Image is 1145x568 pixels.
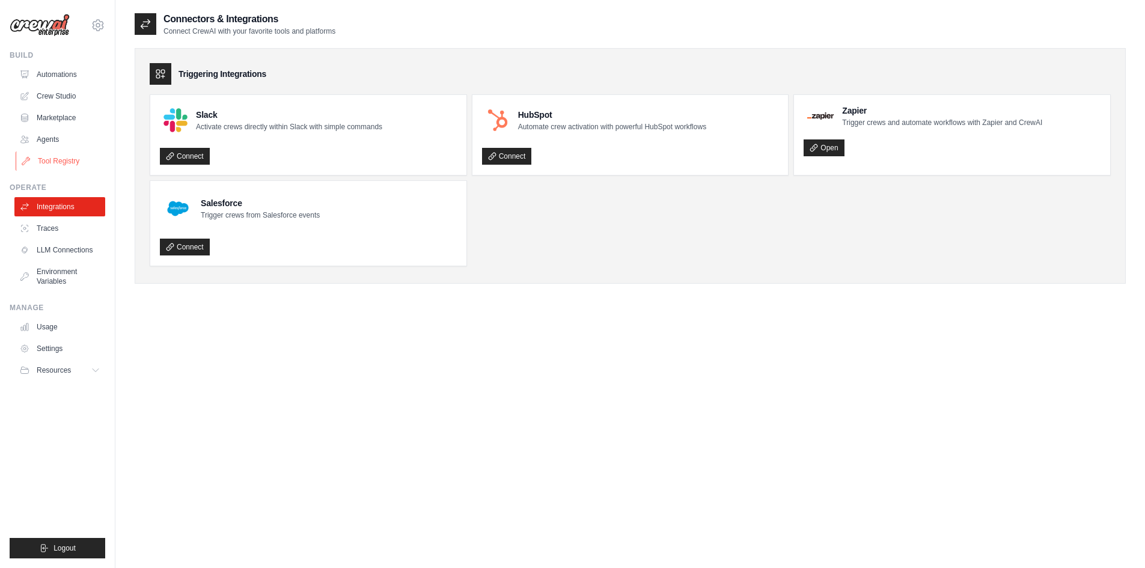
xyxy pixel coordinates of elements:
a: Integrations [14,197,105,216]
img: Zapier Logo [807,112,834,120]
div: Manage [10,303,105,313]
a: Crew Studio [14,87,105,106]
a: Connect [482,148,532,165]
h3: Triggering Integrations [179,68,266,80]
h4: Salesforce [201,197,320,209]
h4: HubSpot [518,109,706,121]
a: Connect [160,148,210,165]
p: Activate crews directly within Slack with simple commands [196,122,382,132]
p: Trigger crews and automate workflows with Zapier and CrewAI [842,118,1042,127]
img: Slack Logo [163,108,188,132]
div: Build [10,50,105,60]
a: Marketplace [14,108,105,127]
a: Open [804,139,844,156]
img: HubSpot Logo [486,108,510,132]
a: Environment Variables [14,262,105,291]
p: Trigger crews from Salesforce events [201,210,320,220]
h4: Zapier [842,105,1042,117]
button: Resources [14,361,105,380]
img: Logo [10,14,70,37]
div: Operate [10,183,105,192]
a: LLM Connections [14,240,105,260]
p: Connect CrewAI with your favorite tools and platforms [163,26,335,36]
img: Salesforce Logo [163,194,192,223]
a: Tool Registry [16,151,106,171]
a: Usage [14,317,105,337]
a: Agents [14,130,105,149]
h4: Slack [196,109,382,121]
a: Connect [160,239,210,255]
span: Resources [37,365,71,375]
a: Traces [14,219,105,238]
a: Settings [14,339,105,358]
button: Logout [10,538,105,558]
span: Logout [53,543,76,553]
h2: Connectors & Integrations [163,12,335,26]
a: Automations [14,65,105,84]
p: Automate crew activation with powerful HubSpot workflows [518,122,706,132]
